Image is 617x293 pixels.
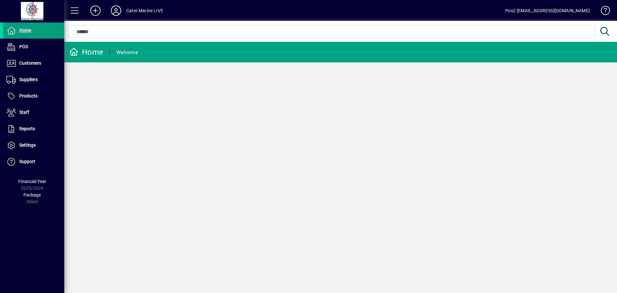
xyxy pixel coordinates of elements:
[116,47,138,58] div: Welcome
[19,159,35,164] span: Support
[3,121,64,137] a: Reports
[3,72,64,88] a: Suppliers
[69,47,103,57] div: Home
[19,126,35,131] span: Reports
[19,60,41,66] span: Customers
[3,55,64,71] a: Customers
[3,137,64,153] a: Settings
[3,154,64,170] a: Support
[85,5,106,16] button: Add
[19,142,36,148] span: Settings
[19,44,28,49] span: POS
[19,93,38,98] span: Products
[3,105,64,121] a: Staff
[3,39,64,55] a: POS
[596,1,609,22] a: Knowledge Base
[19,110,29,115] span: Staff
[23,192,41,197] span: Package
[106,5,126,16] button: Profile
[18,179,46,184] span: Financial Year
[19,77,38,82] span: Suppliers
[126,5,163,16] div: Cater Marine LIVE
[505,5,590,16] div: Pos2 [EMAIL_ADDRESS][DOMAIN_NAME]
[19,28,31,33] span: Home
[3,88,64,104] a: Products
